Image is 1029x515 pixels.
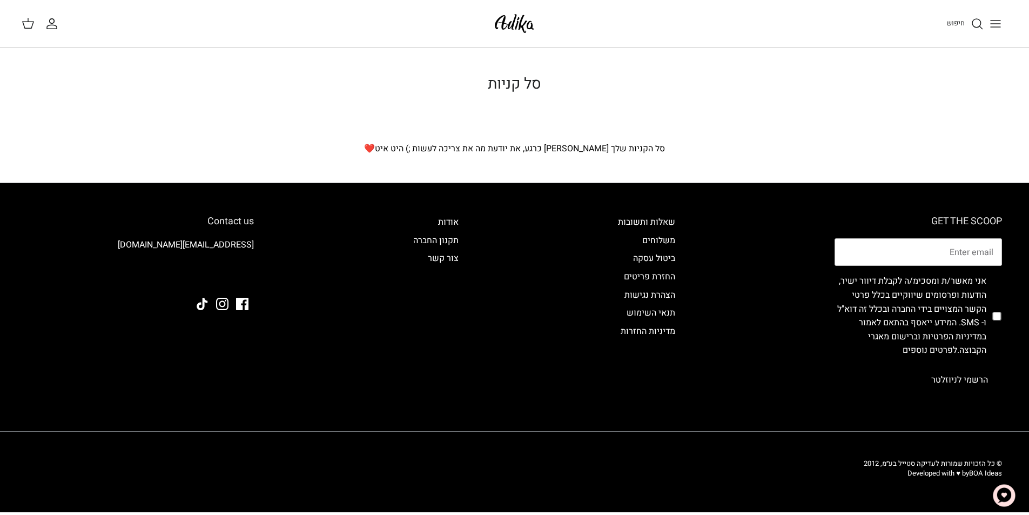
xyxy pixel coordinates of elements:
[137,75,893,93] h1: סל קניות
[624,289,675,302] a: הצהרת נגישות
[618,216,675,229] a: שאלות ותשובות
[627,306,675,319] a: תנאי השימוש
[224,268,254,282] img: Adika IL
[236,298,248,310] a: Facebook
[492,11,537,36] img: Adika IL
[216,298,228,310] a: Instagram
[118,238,254,251] a: [EMAIL_ADDRESS][DOMAIN_NAME]
[642,234,675,247] a: משלוחים
[946,18,965,28] span: חיפוש
[835,275,986,358] label: אני מאשר/ת ומסכימ/ה לקבלת דיוור ישיר, הודעות ופרסומים שיווקיים בכלל פרטי הקשר המצויים בידי החברה ...
[402,216,469,393] div: Secondary navigation
[438,216,459,229] a: אודות
[988,479,1020,512] button: צ'אט
[621,325,675,338] a: מדיניות החזרות
[969,468,1002,478] a: BOA Ideas
[835,238,1002,266] input: Email
[413,234,459,247] a: תקנון החברה
[607,216,686,393] div: Secondary navigation
[864,469,1002,478] p: Developed with ♥ by
[984,12,1007,36] button: Toggle menu
[45,17,63,30] a: החשבון שלי
[27,216,254,228] h6: Contact us
[633,252,675,265] a: ביטול עסקה
[917,366,1002,393] button: הרשמי לניוזלטר
[903,344,957,357] a: לפרטים נוספים
[196,298,209,310] a: Tiktok
[428,252,459,265] a: צור קשר
[137,142,893,156] p: סל הקניות שלך [PERSON_NAME] כרגע, את יודעת מה את צריכה לעשות ;) היט איט❤️
[864,458,1002,469] span: © כל הזכויות שמורות לעדיקה סטייל בע״מ, 2012
[946,17,984,30] a: חיפוש
[624,270,675,283] a: החזרת פריטים
[835,216,1002,228] h6: GET THE SCOOP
